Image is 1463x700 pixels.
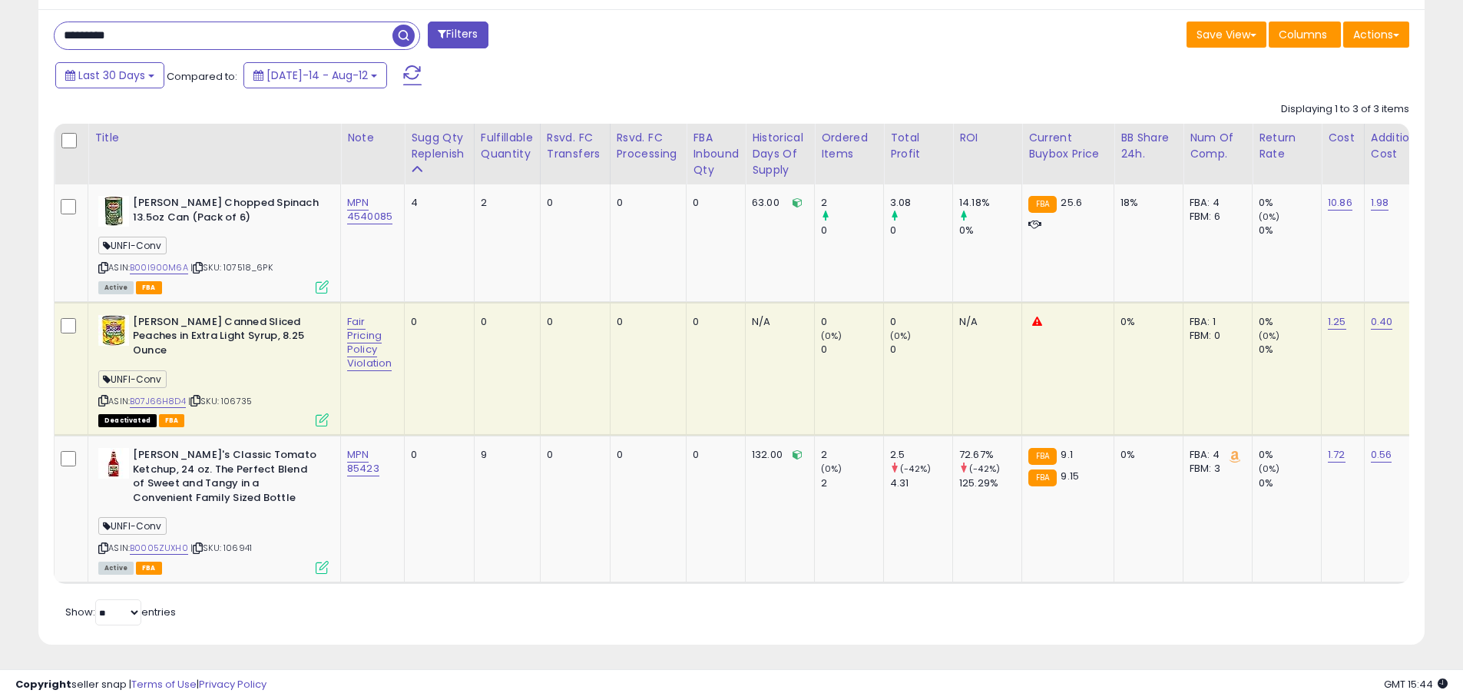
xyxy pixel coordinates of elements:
div: 0 [693,196,733,210]
a: 0.40 [1371,314,1393,330]
div: ASIN: [98,196,329,292]
div: 0 [617,315,675,329]
small: (0%) [1259,330,1280,342]
a: 10.86 [1328,195,1352,211]
div: 0% [1259,196,1321,210]
div: 3.08 [890,196,952,210]
div: 0 [547,448,598,462]
button: [DATE]-14 - Aug-12 [243,62,387,88]
div: 4 [411,196,462,210]
a: MPN 4540085 [347,195,392,224]
th: Please note that this number is a calculation based on your required days of coverage and your ve... [405,124,475,184]
div: 0 [890,224,952,237]
small: FBA [1028,196,1057,213]
small: (0%) [821,330,842,342]
div: 2 [821,476,883,490]
span: | SKU: 107518_6PK [190,261,273,274]
span: 25.6 [1061,195,1082,210]
div: 0 [547,315,598,329]
div: ASIN: [98,448,329,572]
div: Total Profit [890,130,946,162]
div: 0 [411,448,462,462]
div: 0 [890,343,952,357]
div: 0% [1259,343,1321,357]
span: UNFI-Conv [98,517,167,535]
div: Cost [1328,130,1358,146]
div: FBM: 0 [1190,329,1240,343]
div: Num of Comp. [1190,130,1246,162]
div: 125.29% [959,476,1021,490]
div: Fulfillable Quantity [481,130,534,162]
span: FBA [159,414,185,427]
div: Current Buybox Price [1028,130,1107,162]
a: B07J66H8D4 [130,395,186,408]
div: 2 [481,196,528,210]
a: Privacy Policy [199,677,266,692]
span: All listings currently available for purchase on Amazon [98,562,134,575]
div: FBA inbound Qty [693,130,739,178]
img: 51q8cZhJWML._SL40_.jpg [98,196,129,227]
a: 1.25 [1328,314,1346,330]
div: FBA: 1 [1190,315,1240,329]
button: Last 30 Days [55,62,164,88]
div: 72.67% [959,448,1021,462]
small: (-42%) [969,463,1000,475]
div: FBM: 3 [1190,462,1240,476]
div: 2 [821,448,883,462]
div: 0 [693,448,733,462]
div: 2 [821,196,883,210]
div: 0% [1259,224,1321,237]
button: Columns [1269,22,1341,48]
div: 0% [1259,448,1321,462]
span: Last 30 Days [78,68,145,83]
div: 0 [821,315,883,329]
small: (0%) [1259,211,1280,223]
div: 0% [959,224,1021,237]
div: 0% [1259,315,1321,329]
a: 1.98 [1371,195,1389,211]
div: 63.00 [752,196,803,210]
div: 0 [890,315,952,329]
div: seller snap | | [15,678,266,692]
button: Filters [428,22,488,48]
div: N/A [752,315,803,329]
img: 51a+kRMJ1WL._SL40_.jpg [98,315,129,346]
div: 9 [481,448,528,462]
b: [PERSON_NAME] Canned Sliced Peaches in Extra Light Syrup, 8.25 Ounce [133,315,319,362]
div: 132.00 [752,448,803,462]
button: Save View [1187,22,1266,48]
div: 0 [411,315,462,329]
div: 0 [481,315,528,329]
span: UNFI-Conv [98,370,167,388]
div: 0% [1259,476,1321,490]
span: | SKU: 106941 [190,542,252,554]
span: All listings currently available for purchase on Amazon [98,281,134,294]
a: Terms of Use [131,677,197,692]
img: 31M39F44HkL._SL40_.jpg [98,448,129,479]
a: Fair Pricing Policy Violation [347,314,392,372]
span: All listings that are unavailable for purchase on Amazon for any reason other than out-of-stock [98,414,157,427]
div: Historical Days Of Supply [752,130,808,178]
a: B00I900M6A [130,261,188,274]
span: 9.1 [1061,447,1072,462]
div: Additional Cost [1371,130,1427,162]
small: (0%) [821,463,842,475]
a: MPN 85423 [347,447,379,476]
div: FBM: 6 [1190,210,1240,224]
div: FBA: 4 [1190,448,1240,462]
a: 0.56 [1371,447,1392,463]
div: Title [94,130,334,146]
div: ASIN: [98,315,329,425]
div: ROI [959,130,1015,146]
span: Show: entries [65,605,176,619]
small: (0%) [890,330,912,342]
span: 9.15 [1061,469,1079,483]
div: 0% [1120,315,1171,329]
span: [DATE]-14 - Aug-12 [266,68,368,83]
a: B0005ZUXH0 [130,542,188,555]
span: | SKU: 106735 [188,395,252,407]
div: 0 [617,196,675,210]
span: Compared to: [167,69,237,84]
div: 0 [547,196,598,210]
div: Return Rate [1259,130,1315,162]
